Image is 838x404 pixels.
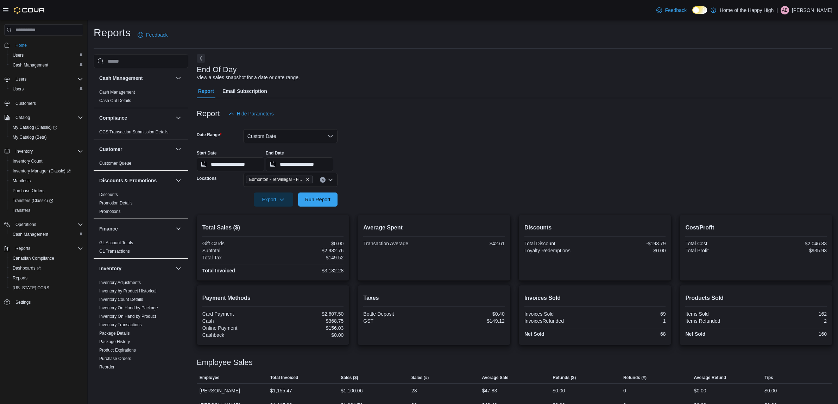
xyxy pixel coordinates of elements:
button: Cash Management [174,74,183,82]
h3: Discounts & Promotions [99,177,157,184]
a: Product Expirations [99,348,136,353]
button: Operations [1,220,86,229]
button: Transfers [7,206,86,215]
span: OCS Transaction Submission Details [99,129,169,135]
div: Items Refunded [685,318,755,324]
span: Inventory On Hand by Package [99,305,158,311]
div: Total Cost [685,241,755,246]
div: Total Profit [685,248,755,253]
strong: Total Invoiced [202,268,235,273]
div: Cash [202,318,272,324]
button: Discounts & Promotions [174,176,183,185]
a: Cash Out Details [99,98,131,103]
span: Export [258,192,289,207]
span: Inventory On Hand by Product [99,314,156,319]
div: $149.12 [435,318,505,324]
span: Home [15,43,27,48]
span: Reports [13,244,83,253]
span: Inventory Count [10,157,83,165]
span: Inventory Manager (Classic) [13,168,71,174]
div: $1,100.06 [341,386,363,395]
span: Reorder [99,364,114,370]
a: Transfers (Classic) [10,196,56,205]
a: Inventory Count [10,157,45,165]
span: Reports [10,274,83,282]
span: Inventory [13,147,83,156]
button: Users [13,75,29,83]
span: Cash Management [10,230,83,239]
span: GL Account Totals [99,240,133,246]
button: Catalog [1,113,86,122]
a: GL Account Totals [99,240,133,245]
div: $2,982.76 [275,248,344,253]
span: Report [198,84,214,98]
span: Users [10,51,83,59]
div: $47.83 [482,386,497,395]
span: Customer Queue [99,160,131,166]
a: Home [13,41,30,50]
div: Online Payment [202,325,272,331]
span: Average Refund [694,375,726,380]
a: Package History [99,339,130,344]
button: Settings [1,297,86,307]
a: Cash Management [10,230,51,239]
div: $2,046.83 [757,241,827,246]
input: Press the down key to open a popover containing a calendar. [266,157,333,171]
a: [US_STATE] CCRS [10,284,52,292]
a: Customers [13,99,39,108]
span: Operations [13,220,83,229]
span: Canadian Compliance [10,254,83,263]
div: Gift Cards [202,241,272,246]
div: $0.00 [597,248,666,253]
button: Inventory [13,147,36,156]
button: Compliance [174,114,183,122]
a: Feedback [135,28,170,42]
div: 0 [623,386,626,395]
div: $935.93 [757,248,827,253]
span: [US_STATE] CCRS [13,285,49,291]
button: Cash Management [99,75,173,82]
span: Purchase Orders [10,187,83,195]
span: Inventory by Product Historical [99,288,157,294]
span: Sales ($) [341,375,358,380]
span: Inventory [15,149,33,154]
a: Transfers (Classic) [7,196,86,206]
div: InvoicesRefunded [524,318,594,324]
span: Discounts [99,192,118,197]
span: Customers [13,99,83,108]
span: Purchase Orders [99,356,131,361]
button: Compliance [99,114,173,121]
a: Package Details [99,331,130,336]
span: Purchase Orders [13,188,45,194]
h3: Finance [99,225,118,232]
span: Washington CCRS [10,284,83,292]
button: Open list of options [328,177,333,183]
a: My Catalog (Beta) [10,133,50,141]
button: Operations [13,220,39,229]
span: Edmonton - Terwillegar - Fire & Flower [246,176,313,183]
strong: Net Sold [685,331,705,337]
span: Cash Management [13,232,48,237]
div: $0.00 [275,241,344,246]
label: Date Range [197,132,222,138]
a: Inventory Count Details [99,297,143,302]
a: Promotion Details [99,201,133,206]
span: Transfers [10,206,83,215]
h3: Cash Management [99,75,143,82]
span: Transfers (Classic) [10,196,83,205]
button: Home [1,40,86,50]
button: Hide Parameters [226,107,277,121]
div: 23 [411,386,417,395]
span: Transfers [13,208,30,213]
a: Settings [13,298,33,307]
span: Employee [200,375,220,380]
button: Cash Management [7,60,86,70]
button: Inventory [1,146,86,156]
div: Compliance [94,128,188,139]
div: Loyalty Redemptions [524,248,594,253]
div: 160 [757,331,827,337]
span: Sales (#) [411,375,429,380]
span: Inventory Transactions [99,322,142,328]
div: $149.52 [275,255,344,260]
h3: Inventory [99,265,121,272]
